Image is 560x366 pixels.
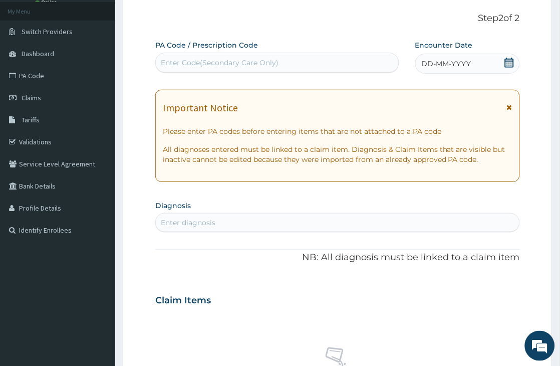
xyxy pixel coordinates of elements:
textarea: Type your message and hit 'Enter' [5,253,191,288]
div: Chat with us now [52,56,168,69]
h3: Claim Items [155,296,211,307]
p: NB: All diagnosis must be linked to a claim item [155,252,520,265]
p: Step 2 of 2 [155,13,520,24]
span: Claims [22,93,41,102]
p: All diagnoses entered must be linked to a claim item. Diagnosis & Claim Items that are visible bu... [163,144,512,164]
label: PA Code / Prescription Code [155,40,258,50]
div: Enter Code(Secondary Care Only) [161,58,278,68]
div: Enter diagnosis [161,218,215,228]
p: Please enter PA codes before entering items that are not attached to a PA code [163,126,512,136]
label: Encounter Date [415,40,473,50]
label: Diagnosis [155,201,191,211]
span: Dashboard [22,49,54,58]
img: d_794563401_company_1708531726252_794563401 [19,50,41,75]
span: Tariffs [22,115,40,124]
div: Minimize live chat window [164,5,188,29]
span: Switch Providers [22,27,73,36]
span: We're online! [58,116,138,217]
span: DD-MM-YYYY [422,59,471,69]
h1: Important Notice [163,102,238,113]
